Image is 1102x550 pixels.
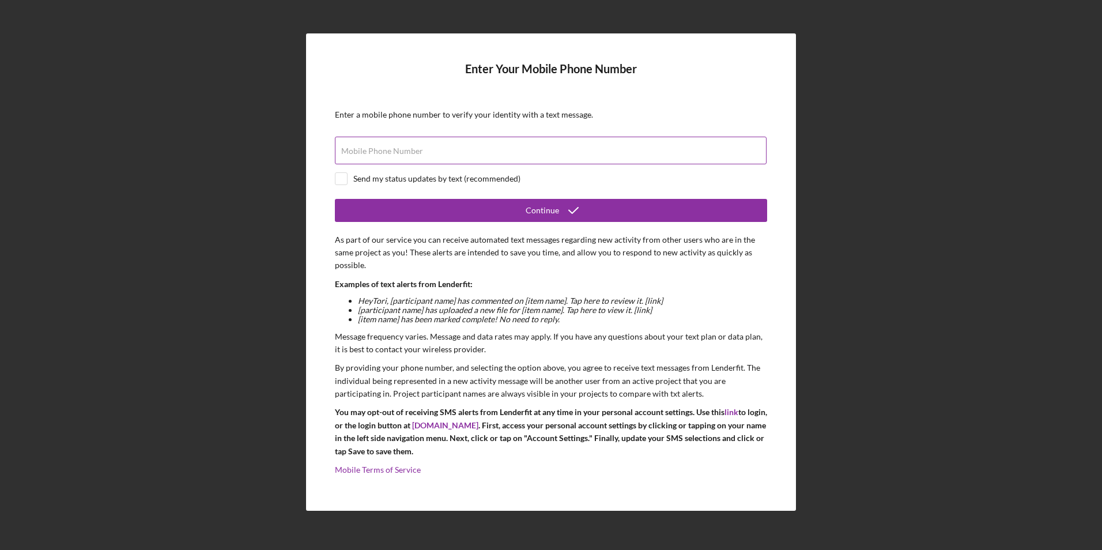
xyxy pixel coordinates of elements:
[358,296,767,306] li: Hey Tori , [participant name] has commented on [item name]. Tap here to review it. [link]
[335,110,767,119] div: Enter a mobile phone number to verify your identity with a text message.
[526,199,559,222] div: Continue
[335,62,767,93] h4: Enter Your Mobile Phone Number
[358,306,767,315] li: [participant name] has uploaded a new file for [item name]. Tap here to view it. [link]
[335,278,767,291] p: Examples of text alerts from Lenderfit:
[335,406,767,458] p: You may opt-out of receiving SMS alerts from Lenderfit at any time in your personal account setti...
[335,199,767,222] button: Continue
[335,330,767,356] p: Message frequency varies. Message and data rates may apply. If you have any questions about your ...
[412,420,478,430] a: [DOMAIN_NAME]
[335,233,767,272] p: As part of our service you can receive automated text messages regarding new activity from other ...
[335,465,421,474] a: Mobile Terms of Service
[724,407,738,417] a: link
[335,361,767,400] p: By providing your phone number, and selecting the option above, you agree to receive text message...
[341,146,423,156] label: Mobile Phone Number
[358,315,767,324] li: [item name] has been marked complete! No need to reply.
[353,174,520,183] div: Send my status updates by text (recommended)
